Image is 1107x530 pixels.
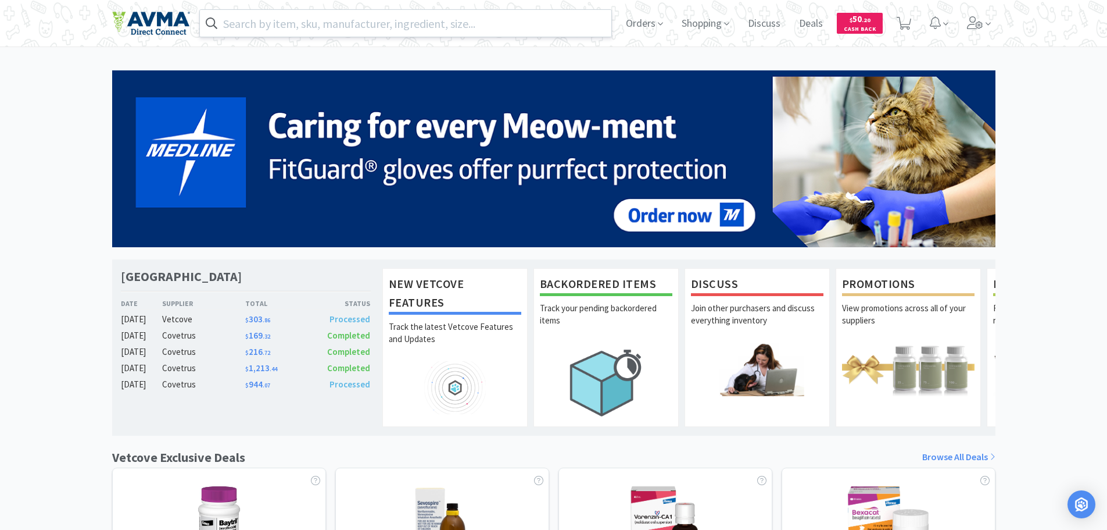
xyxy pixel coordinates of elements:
[121,378,163,392] div: [DATE]
[162,312,245,326] div: Vetcove
[121,312,371,326] a: [DATE]Vetcove$303.86Processed
[691,302,823,343] p: Join other purchasers and discuss everything inventory
[263,316,270,324] span: . 86
[862,16,870,24] span: . 20
[308,298,371,309] div: Status
[121,329,371,343] a: [DATE]Covetrus$169.32Completed
[389,321,521,361] p: Track the latest Vetcove Features and Updates
[842,275,975,296] h1: Promotions
[245,346,270,357] span: 216
[245,330,270,341] span: 169
[162,345,245,359] div: Covetrus
[329,379,370,390] span: Processed
[263,349,270,357] span: . 72
[245,333,249,340] span: $
[540,302,672,343] p: Track your pending backordered items
[743,19,785,29] a: Discuss
[121,361,163,375] div: [DATE]
[121,378,371,392] a: [DATE]Covetrus$944.07Processed
[270,365,277,373] span: . 44
[540,343,672,422] img: hero_backorders.png
[200,10,612,37] input: Search by item, sku, manufacturer, ingredient, size...
[329,314,370,325] span: Processed
[162,378,245,392] div: Covetrus
[836,268,981,426] a: PromotionsView promotions across all of your suppliers
[327,362,370,374] span: Completed
[691,343,823,396] img: hero_discuss.png
[1067,490,1095,518] div: Open Intercom Messenger
[121,345,371,359] a: [DATE]Covetrus$216.72Completed
[850,16,852,24] span: $
[245,379,270,390] span: 944
[245,362,277,374] span: 1,213
[162,329,245,343] div: Covetrus
[327,330,370,341] span: Completed
[112,70,995,247] img: 5b85490d2c9a43ef9873369d65f5cc4c_481.png
[121,329,163,343] div: [DATE]
[389,275,521,315] h1: New Vetcove Features
[121,298,163,309] div: Date
[263,333,270,340] span: . 32
[162,298,245,309] div: Supplier
[245,349,249,357] span: $
[850,13,870,24] span: 50
[540,275,672,296] h1: Backordered Items
[842,302,975,343] p: View promotions across all of your suppliers
[121,312,163,326] div: [DATE]
[842,343,975,396] img: hero_promotions.png
[837,8,883,39] a: $50.20Cash Back
[121,345,163,359] div: [DATE]
[533,268,679,426] a: Backordered ItemsTrack your pending backordered items
[263,382,270,389] span: . 07
[121,361,371,375] a: [DATE]Covetrus$1,213.44Completed
[685,268,830,426] a: DiscussJoin other purchasers and discuss everything inventory
[162,361,245,375] div: Covetrus
[112,447,245,468] h1: Vetcove Exclusive Deals
[245,316,249,324] span: $
[112,11,190,35] img: e4e33dab9f054f5782a47901c742baa9_102.png
[245,382,249,389] span: $
[389,361,521,414] img: hero_feature_roadmap.png
[382,268,528,426] a: New Vetcove FeaturesTrack the latest Vetcove Features and Updates
[844,26,876,34] span: Cash Back
[691,275,823,296] h1: Discuss
[121,268,242,285] h1: [GEOGRAPHIC_DATA]
[327,346,370,357] span: Completed
[245,365,249,373] span: $
[794,19,827,29] a: Deals
[245,298,308,309] div: Total
[922,450,995,465] a: Browse All Deals
[245,314,270,325] span: 303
